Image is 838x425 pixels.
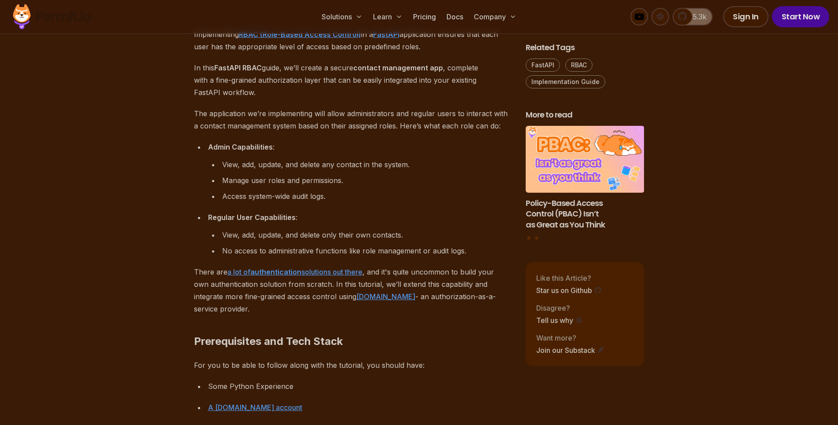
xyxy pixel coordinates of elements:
p: In this guide, we’ll create a secure , complete with a fine-grained authorization layer that can ... [194,62,512,99]
div: : [208,211,512,223]
span: 5.3k [688,11,706,22]
a: Docs [443,8,467,26]
strong: Admin Capabilities [208,143,273,151]
div: Manage user roles and permissions. [222,174,512,187]
a: FastAPI [526,59,560,72]
img: Policy-Based Access Control (PBAC) Isn’t as Great as You Think [526,126,644,193]
a: a lot ofauthenticationsolutions out there [227,267,362,276]
h2: Related Tags [526,42,644,53]
p: Disagree? [536,302,583,313]
li: 3 of 3 [526,126,644,231]
img: Permit logo [9,2,95,32]
a: 5.3k [673,8,713,26]
a: Tell us why [536,315,583,325]
div: View, add, update, and delete only their own contacts. [222,229,512,241]
button: Go to slide 3 [542,236,546,240]
a: Implementation Guide [526,75,605,88]
div: View, add, update, and delete any contact in the system. [222,158,512,171]
p: Implementing in a application ensures that each user has the appropriate level of access based on... [194,28,512,53]
button: Go to slide 2 [535,236,538,239]
h2: Prerequisites and Tech Stack [194,299,512,348]
a: A [DOMAIN_NAME] account [208,403,302,412]
strong: FastAPI RBAC [214,63,262,72]
a: Join our Substack [536,344,605,355]
p: Want more? [536,332,605,343]
button: Go to slide 1 [527,236,531,239]
div: Posts [526,126,644,241]
p: Like this Article? [536,272,602,283]
strong: authentication [250,267,301,276]
button: Company [470,8,520,26]
h2: More to read [526,110,644,121]
strong: Regular User Capabilities [208,213,296,222]
a: Sign In [723,6,768,27]
a: FastAPI [373,30,399,39]
a: Policy-Based Access Control (PBAC) Isn’t as Great as You ThinkPolicy-Based Access Control (PBAC) ... [526,126,644,231]
div: No access to administrative functions like role management or audit logs. [222,245,512,257]
a: RBAC (Role-Based Access Control) [239,30,361,39]
button: Solutions [318,8,366,26]
strong: contact management app [353,63,443,72]
a: Start Now [772,6,830,27]
button: Learn [370,8,406,26]
p: For you to be able to follow along with the tutorial, you should have: [194,359,512,371]
h3: Policy-Based Access Control (PBAC) Isn’t as Great as You Think [526,198,644,230]
div: Access system-wide audit logs. [222,190,512,202]
p: The application we’re implementing will allow administrators and regular users to interact with a... [194,107,512,132]
div: : [208,141,512,153]
a: RBAC [565,59,593,72]
a: [DOMAIN_NAME] [356,292,415,301]
div: Some Python Experience [208,380,512,392]
p: There are , and it's quite uncommon to build your own authentication solution from scratch. In th... [194,266,512,315]
a: Pricing [410,8,439,26]
a: Star us on Github [536,285,602,295]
